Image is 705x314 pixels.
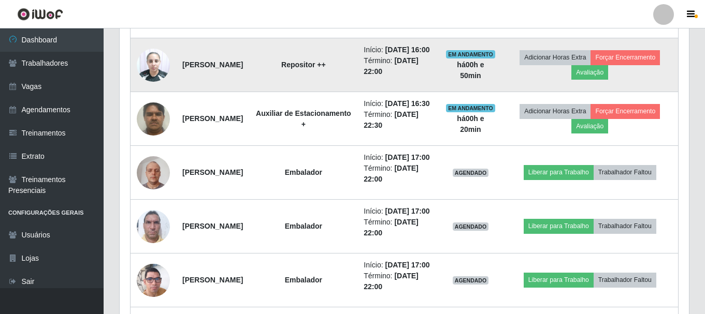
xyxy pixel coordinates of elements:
[524,165,594,180] button: Liberar para Trabalho
[457,114,484,133] strong: há 00 h e 20 min
[137,43,170,87] img: 1739994247557.jpeg
[17,8,63,21] img: CoreUI Logo
[364,217,433,238] li: Término:
[594,165,656,180] button: Trabalhador Faltou
[285,276,322,284] strong: Embalador
[571,65,608,80] button: Avaliação
[364,260,433,271] li: Início:
[182,61,243,69] strong: [PERSON_NAME]
[446,104,495,112] span: EM ANDAMENTO
[591,50,660,65] button: Forçar Encerramento
[520,50,591,65] button: Adicionar Horas Extra
[453,222,489,231] span: AGENDADO
[137,204,170,248] img: 1737508100769.jpeg
[385,207,430,215] time: [DATE] 17:00
[364,109,433,131] li: Término:
[385,46,430,54] time: [DATE] 16:00
[364,55,433,77] li: Término:
[385,153,430,161] time: [DATE] 17:00
[182,276,243,284] strong: [PERSON_NAME]
[594,219,656,233] button: Trabalhador Faltou
[285,222,322,230] strong: Embalador
[285,168,322,176] strong: Embalador
[457,61,484,80] strong: há 00 h e 50 min
[364,271,433,292] li: Término:
[385,261,430,269] time: [DATE] 17:00
[364,44,433,55] li: Início:
[594,273,656,287] button: Trabalhador Faltou
[571,119,608,133] button: Avaliação
[520,104,591,118] button: Adicionar Horas Extra
[446,50,495,58] span: EM ANDAMENTO
[182,222,243,230] strong: [PERSON_NAME]
[453,169,489,177] span: AGENDADO
[364,163,433,185] li: Término:
[137,97,170,141] img: 1752587880902.jpeg
[453,276,489,285] span: AGENDADO
[182,168,243,176] strong: [PERSON_NAME]
[364,98,433,109] li: Início:
[524,219,594,233] button: Liberar para Trabalho
[364,206,433,217] li: Início:
[256,109,351,128] strong: Auxiliar de Estacionamento +
[137,251,170,310] img: 1737916815457.jpeg
[385,99,430,108] time: [DATE] 16:30
[524,273,594,287] button: Liberar para Trabalho
[137,151,170,195] img: 1723391026413.jpeg
[182,114,243,123] strong: [PERSON_NAME]
[281,61,326,69] strong: Repositor ++
[364,152,433,163] li: Início:
[591,104,660,118] button: Forçar Encerramento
